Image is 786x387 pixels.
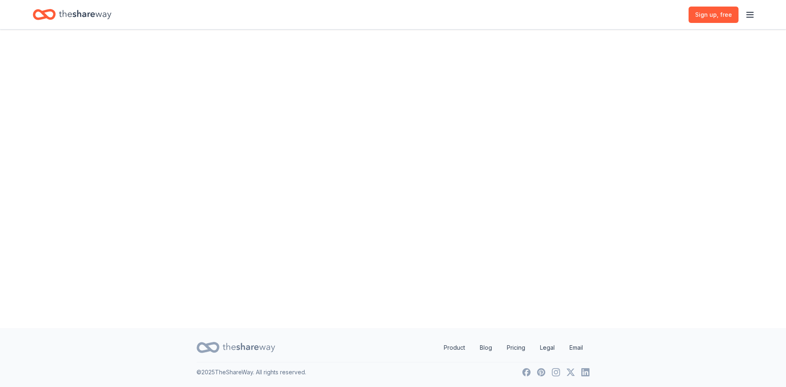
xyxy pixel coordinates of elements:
a: Legal [533,339,561,356]
span: Sign up [695,10,732,20]
a: Product [437,339,472,356]
a: Blog [473,339,499,356]
p: © 2025 TheShareWay. All rights reserved. [196,367,306,377]
a: Email [563,339,589,356]
a: Sign up, free [689,7,739,23]
a: Pricing [500,339,532,356]
a: Home [33,5,111,24]
span: , free [717,11,732,18]
nav: quick links [437,339,589,356]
